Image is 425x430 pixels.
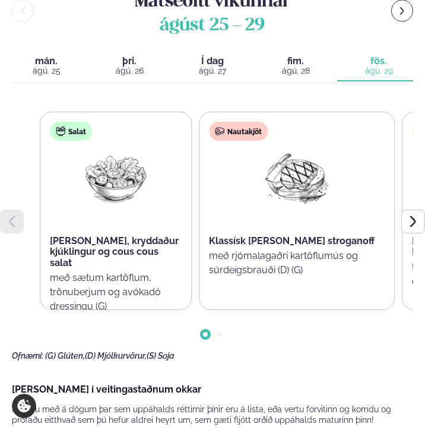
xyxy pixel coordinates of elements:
[178,66,247,75] div: ágú. 27
[50,235,179,268] span: [PERSON_NAME], kryddaður kjúklingur og cous cous salat
[344,66,413,75] div: ágú. 29
[39,14,386,37] span: ágúst 25 - 29
[56,127,65,136] img: salad.svg
[147,351,175,361] span: (S) Soja
[171,52,254,81] button: Í dag ágú. 27
[88,52,171,81] button: þri. ágú. 26
[337,52,413,81] button: fös. ágú. 29
[50,271,182,314] p: með sætum kartöflum, trönuberjum og avókadó dressingu (G)
[12,351,43,361] span: Ofnæmi:
[12,66,81,75] div: ágú. 25
[95,66,164,75] div: ágú. 26
[50,122,92,141] div: Salat
[12,384,201,395] span: [PERSON_NAME] í veitingastaðnum okkar
[12,394,36,418] a: Cookie settings
[344,56,413,66] span: fös.
[178,56,247,66] span: Í dag
[85,351,147,361] span: (D) Mjólkurvörur,
[261,56,330,66] span: fim.
[261,66,330,75] div: ágú. 28
[12,52,88,81] button: mán. ágú. 25
[12,404,391,425] span: Komdu með á dögum þar sem uppáhalds réttirnir þínir eru á lista, eða vertu forvitinn og komdu og ...
[209,235,375,246] span: Klassísk [PERSON_NAME] stroganoff
[95,56,164,66] span: þri.
[12,56,81,66] span: mán.
[209,249,385,277] p: með rjómalagaðri kartöflumús og súrdeigsbrauði (D) (G)
[254,52,337,81] button: fim. ágú. 28
[45,351,85,361] span: (G) Glúten,
[78,150,154,205] img: Salad.png
[215,127,224,136] img: beef.svg
[259,150,335,205] img: Beef-Meat.png
[203,332,208,337] span: Go to slide 1
[217,332,222,337] span: Go to slide 2
[209,122,268,141] div: Nautakjöt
